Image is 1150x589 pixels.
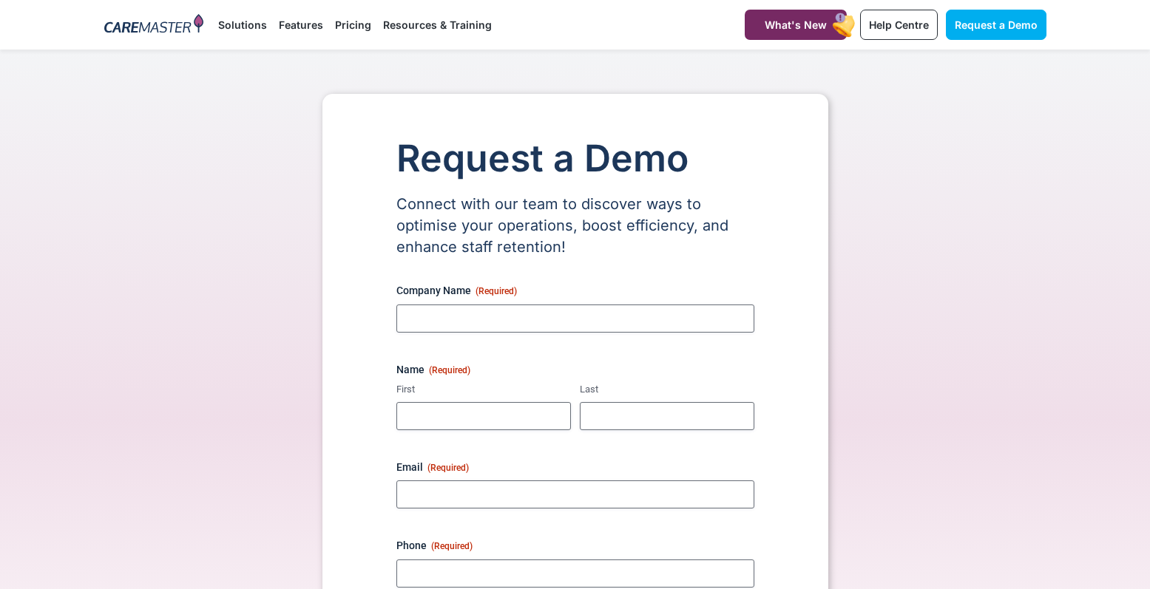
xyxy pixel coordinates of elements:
label: Phone [396,538,754,553]
label: Email [396,460,754,474]
img: CareMaster Logo [104,14,204,36]
span: Help Centre [869,18,929,31]
span: (Required) [476,286,517,296]
a: What's New [745,10,847,40]
a: Help Centre [860,10,938,40]
a: Request a Demo [946,10,1046,40]
span: Request a Demo [955,18,1038,31]
span: (Required) [431,541,473,551]
h1: Request a Demo [396,138,754,179]
label: Last [580,383,754,397]
span: (Required) [429,365,470,375]
legend: Name [396,362,470,377]
span: (Required) [427,463,469,473]
span: What's New [765,18,827,31]
p: Connect with our team to discover ways to optimise your operations, boost efficiency, and enhance... [396,194,754,258]
label: Company Name [396,283,754,298]
label: First [396,383,571,397]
